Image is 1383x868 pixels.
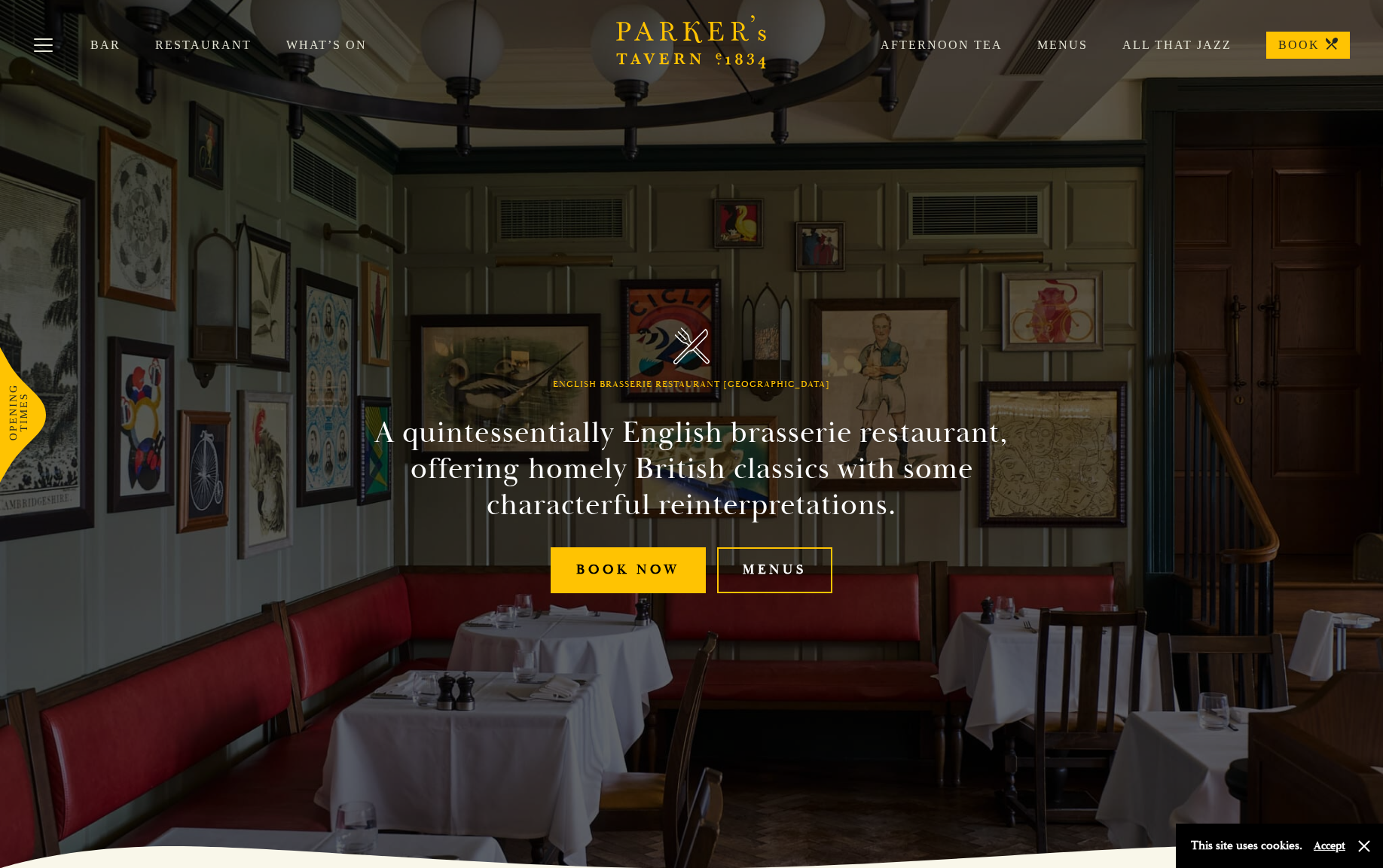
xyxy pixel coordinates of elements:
[553,379,830,390] h1: English Brasserie Restaurant [GEOGRAPHIC_DATA]
[1314,839,1345,853] button: Accept
[551,547,706,593] a: Book Now
[1357,839,1372,854] button: Close and accept
[1191,835,1302,857] p: This site uses cookies.
[673,327,710,364] img: Parker's Tavern Brasserie Cambridge
[717,547,832,593] a: Menus
[348,415,1035,523] h2: A quintessentially English brasserie restaurant, offering homely British classics with some chara...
